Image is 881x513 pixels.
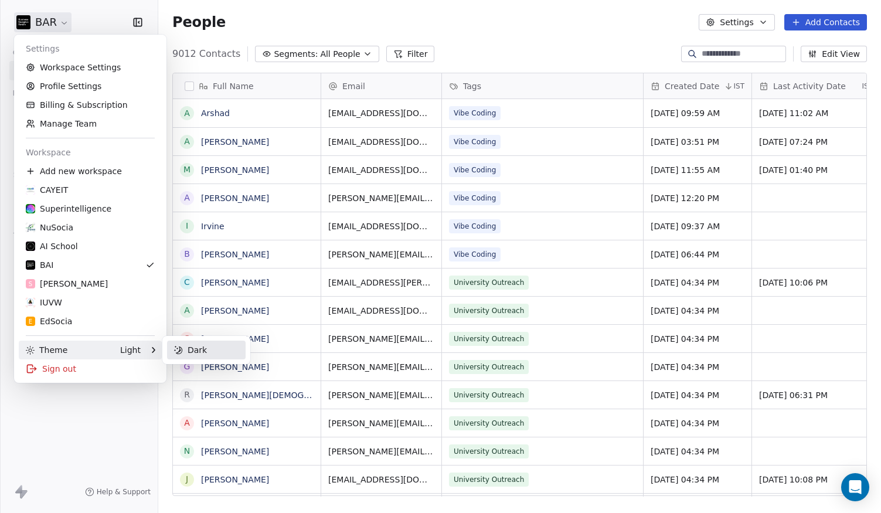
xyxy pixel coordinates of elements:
span: E [29,317,32,326]
span: S [29,280,32,288]
div: Dark [167,341,246,359]
a: Workspace Settings [19,58,162,77]
img: sinews%20copy.png [26,204,35,213]
div: CAYEIT [26,184,68,196]
img: VedicU.png [26,298,35,307]
div: IUVW [26,297,62,308]
div: EdSocia [26,315,72,327]
div: NuSocia [26,222,73,233]
div: Workspace [19,143,162,162]
div: Light [120,344,141,356]
div: Settings [19,39,162,58]
div: Sign out [19,359,162,378]
a: Billing & Subscription [19,96,162,114]
img: bar1.webp [26,260,35,270]
div: BAI [26,259,53,271]
img: 3.png [26,242,35,251]
div: Add new workspace [19,162,162,181]
div: Theme [26,344,67,356]
div: Superintelligence [26,203,111,215]
div: AI School [26,240,78,252]
img: LOGO_1_WB.png [26,223,35,232]
img: CAYEIT%20Square%20Logo.png [26,185,35,195]
a: Manage Team [19,114,162,133]
div: [PERSON_NAME] [26,278,108,290]
a: Profile Settings [19,77,162,96]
